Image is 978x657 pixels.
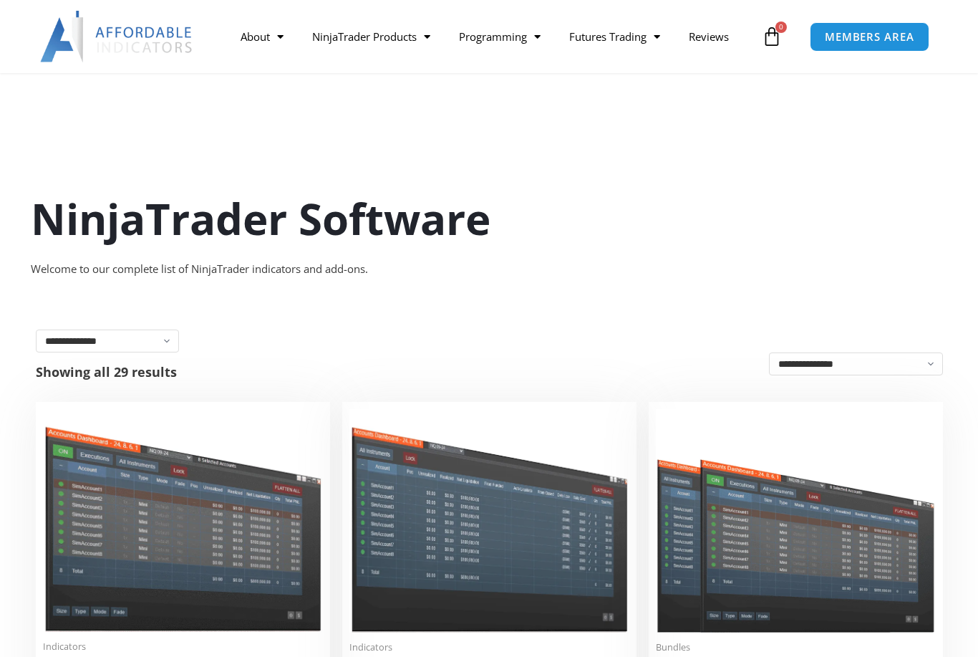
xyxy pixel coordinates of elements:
span: Indicators [349,641,629,653]
p: Showing all 29 results [36,365,177,378]
img: Accounts Dashboard Suite [656,409,936,633]
div: Welcome to our complete list of NinjaTrader indicators and add-ons. [31,259,947,279]
span: MEMBERS AREA [825,32,914,42]
a: MEMBERS AREA [810,22,929,52]
a: 0 [740,16,803,57]
span: Indicators [43,641,323,653]
a: Futures Trading [555,20,674,53]
img: Account Risk Manager [349,409,629,632]
span: Bundles [656,641,936,653]
a: About [226,20,298,53]
nav: Menu [226,20,758,53]
img: Duplicate Account Actions [43,409,323,632]
span: 0 [775,21,787,33]
img: LogoAI | Affordable Indicators – NinjaTrader [40,11,194,62]
a: Reviews [674,20,743,53]
a: NinjaTrader Products [298,20,445,53]
h1: NinjaTrader Software [31,188,947,249]
a: Programming [445,20,555,53]
select: Shop order [769,353,943,375]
